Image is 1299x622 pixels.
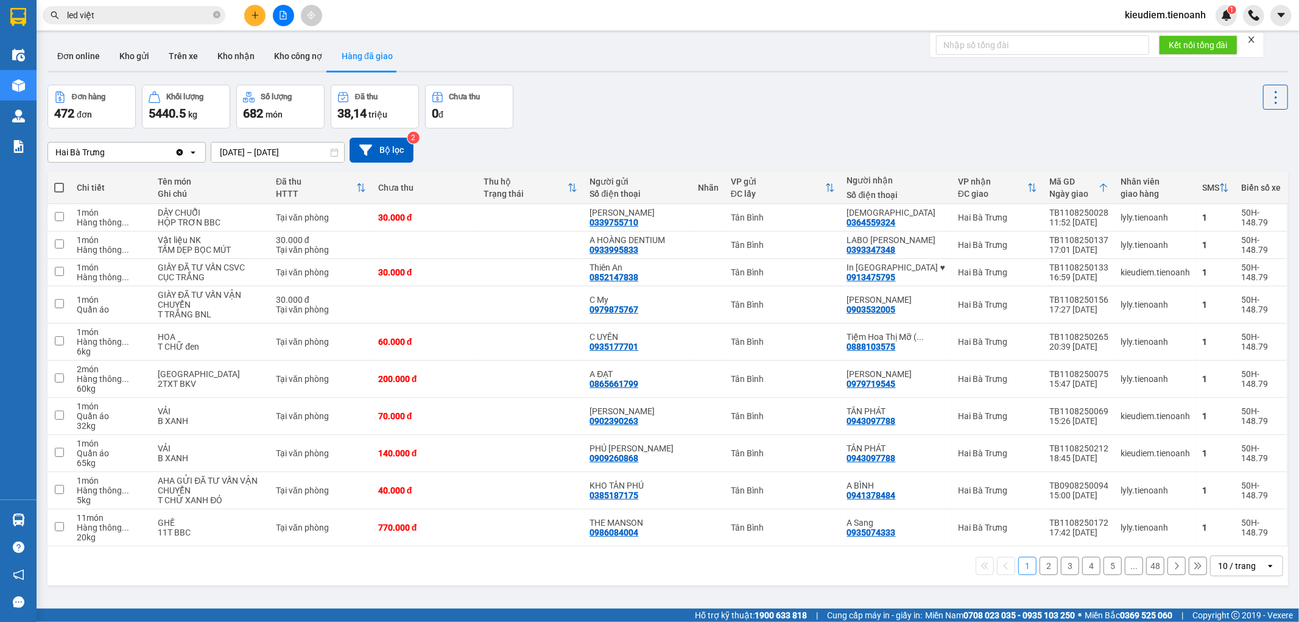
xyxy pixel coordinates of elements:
span: 472 [54,106,74,121]
span: 682 [243,106,263,121]
div: GIÀY ĐÃ TƯ VẤN VẬN CHUYỂN [158,290,264,309]
div: 1 món [77,327,146,337]
span: Kết nối tổng đài [1169,38,1228,52]
div: 30.000 đ [378,213,472,222]
div: Thiên An [590,263,686,272]
img: phone-icon [1248,10,1259,21]
div: 0979875767 [590,305,638,314]
div: 0935177701 [590,342,638,352]
div: C UYÊN [590,332,686,342]
div: Tân Bình [731,411,835,421]
button: Kho nhận [208,41,264,71]
div: Nhân viên [1121,177,1190,186]
div: Tại văn phòng [276,448,366,458]
div: 0979719545 [847,379,896,389]
div: 40.000 đ [378,486,472,495]
img: warehouse-icon [12,49,25,62]
img: solution-icon [12,140,25,153]
span: 1 [1230,5,1234,14]
div: 70.000 đ [378,411,472,421]
div: Hai Bà Trưng [958,411,1037,421]
div: Đã thu [276,177,356,186]
div: Số điện thoại [590,189,686,199]
div: Khối lượng [166,93,203,101]
div: 15:00 [DATE] [1049,490,1108,500]
div: 0935074333 [847,528,896,537]
span: ... [917,332,924,342]
div: Tân Bình [731,300,835,309]
div: Người gửi [590,177,686,186]
span: ... [122,337,129,347]
div: giao hàng [1121,189,1190,199]
span: kg [188,110,197,119]
span: ... [122,523,129,532]
div: VẢI [158,444,264,453]
div: 11T BBC [158,528,264,537]
input: Select a date range. [211,143,344,162]
div: 50H-148.79 [1241,295,1281,314]
div: PHÚ GIA HƯNG [590,444,686,453]
span: file-add [279,11,287,19]
div: 2 món [77,364,146,374]
div: 2TXT BKV [158,379,264,389]
div: ĐÀO TRỊNH [590,406,686,416]
div: A Sang [847,518,946,528]
div: T TRẮNG BNL [158,309,264,319]
div: GIẤY ĐÃ TƯ VẤN CSVC [158,263,264,272]
img: logo.jpg [5,5,54,54]
img: warehouse-icon [12,514,25,526]
span: plus [251,11,259,19]
div: Tên món [158,177,264,186]
span: 0935833465 [128,69,177,79]
div: Số điện thoại [847,190,946,200]
div: Đã thu [355,93,378,101]
div: 0941378484 [847,490,896,500]
button: caret-down [1270,5,1292,26]
div: Tại văn phòng [276,213,366,222]
div: THE MANSON [590,518,686,528]
div: Quần áo [77,411,146,421]
div: TB0908250094 [1049,481,1108,490]
div: Hai Bà Trưng [958,523,1037,532]
span: ... [122,272,129,282]
span: search [51,11,59,19]
div: 17:42 [DATE] [1049,528,1108,537]
div: 50H-148.79 [1241,481,1281,500]
div: B XANH [158,416,264,426]
div: 1 món [77,401,146,411]
div: Gửi: [5,54,91,68]
div: 1 món [77,295,146,305]
span: món [266,110,283,119]
div: GHẾ [158,518,264,528]
div: 0888103575 [847,342,896,352]
button: Đã thu38,14 triệu [331,85,419,129]
div: DÂY CHUỖI [158,208,264,217]
div: 20 kg [77,532,146,542]
div: 200.000 đ [378,374,472,384]
div: Hàng thông thường [77,486,146,495]
div: 0986084004 [590,528,638,537]
button: Kho gửi [110,41,159,71]
button: 2 [1040,557,1058,575]
div: 1 [1202,267,1229,277]
div: 0902390263 [590,416,638,426]
div: SL: [5,81,49,108]
div: Hai Bà Trưng [958,213,1037,222]
div: Tại văn phòng [276,411,366,421]
div: LABO CAO NGUYÊN [847,235,946,245]
div: C My [590,295,686,305]
div: Nhà xe Tiến Oanh [63,5,177,24]
button: plus [244,5,266,26]
button: Khối lượng5440.5kg [142,85,230,129]
input: Selected Hai Bà Trưng . [106,146,107,158]
div: CỤC TRẮNG [158,272,264,282]
div: 30.000 đ [276,235,366,245]
div: Đông Lạnh [158,369,264,379]
div: Hai Bà Trưng [958,267,1037,277]
div: Chưa thu [449,93,481,101]
div: Tân Bình [731,213,835,222]
div: 1 [1202,374,1229,384]
div: 1 [1202,300,1229,309]
div: 15:26 [DATE] [1049,416,1108,426]
button: Đơn hàng472đơn [48,85,136,129]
